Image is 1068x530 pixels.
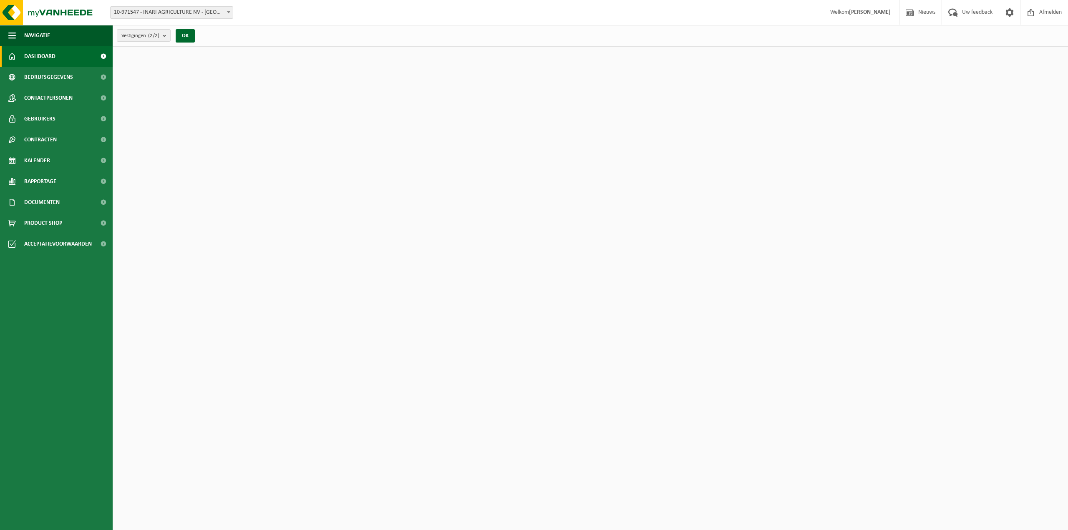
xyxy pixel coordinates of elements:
span: Navigatie [24,25,50,46]
span: Dashboard [24,46,55,67]
span: Vestigingen [121,30,159,42]
span: Bedrijfsgegevens [24,67,73,88]
span: Product Shop [24,213,62,234]
span: 10-971547 - INARI AGRICULTURE NV - DEINZE [111,7,233,18]
span: Gebruikers [24,108,55,129]
span: Kalender [24,150,50,171]
strong: [PERSON_NAME] [849,9,891,15]
button: OK [176,29,195,43]
span: Acceptatievoorwaarden [24,234,92,254]
count: (2/2) [148,33,159,38]
span: Documenten [24,192,60,213]
span: 10-971547 - INARI AGRICULTURE NV - DEINZE [110,6,233,19]
button: Vestigingen(2/2) [117,29,171,42]
span: Contactpersonen [24,88,73,108]
span: Contracten [24,129,57,150]
span: Rapportage [24,171,56,192]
